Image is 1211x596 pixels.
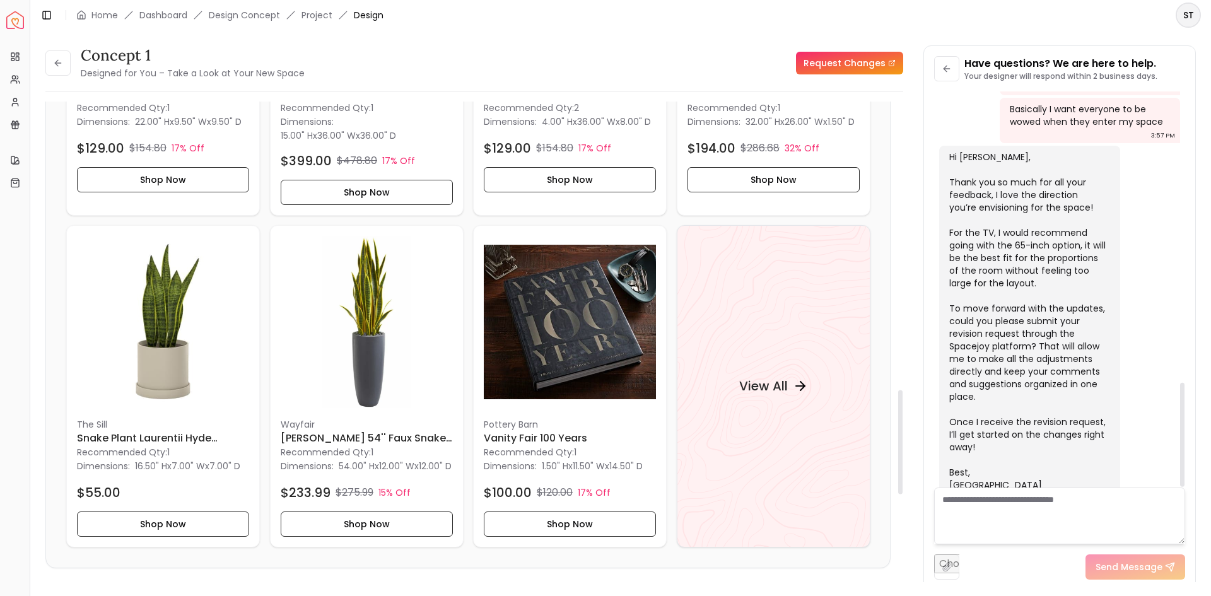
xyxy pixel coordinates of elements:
h4: $194.00 [687,139,735,156]
div: Brieya 54'' Faux Snake Plant [270,225,464,547]
h3: concept 1 [81,45,305,66]
a: Vanity Fair 100 Years imagePottery BarnVanity Fair 100 YearsRecommended Qty:1Dimensions:1.50" Hx1... [473,225,667,547]
span: 7.00" W [172,460,205,472]
p: Dimensions: [484,114,537,129]
button: Shop Now [281,179,453,204]
p: $120.00 [537,485,573,500]
span: 12.00" D [419,460,452,472]
div: Hi [PERSON_NAME], Thank you so much for all your feedback, I love the direction you’re envisionin... [949,151,1108,491]
img: Snake Plant Laurentii Hyde planter image [77,236,249,408]
span: 12.00" W [379,460,414,472]
div: Basically I want everyone to be wowed when they enter my space [1010,103,1168,128]
p: Recommended Qty: 1 [77,446,249,459]
span: 7.00" D [209,460,240,472]
p: 17% Off [578,141,611,154]
p: Dimensions: [484,459,537,474]
p: Recommended Qty: 1 [484,446,656,459]
h4: $233.99 [281,484,331,501]
button: Shop Now [281,511,453,537]
button: Shop Now [484,511,656,537]
p: x x [281,129,396,141]
a: Snake Plant Laurentii Hyde planter imageThe SillSnake Plant Laurentii Hyde planterRecommended Qty... [66,225,260,547]
p: Recommended Qty: 2 [484,101,656,114]
p: $478.80 [337,153,377,168]
span: 32.00" H [746,115,780,127]
p: x x [746,115,855,127]
h6: Snake Plant Laurentii Hyde planter [77,431,249,446]
span: 36.00" W [317,129,356,141]
p: Dimensions: [77,459,130,474]
button: Shop Now [484,167,656,192]
p: Recommended Qty: 1 [77,101,249,114]
p: Pottery Barn [484,418,656,431]
p: Dimensions: [281,114,334,129]
span: 1.50" H [542,460,568,472]
span: 1.50" D [828,115,855,127]
p: Recommended Qty: 1 [687,101,860,114]
div: 3:57 PM [1151,129,1175,142]
a: Dashboard [139,9,187,21]
p: Dimensions: [687,114,740,129]
p: $154.80 [536,140,573,155]
h4: View All [739,377,787,395]
p: $154.80 [129,140,167,155]
p: Dimensions: [77,114,130,129]
p: 15% Off [378,486,411,499]
span: Design [354,9,383,21]
span: 14.50" D [609,460,643,472]
p: Dimensions: [281,459,334,474]
h6: [PERSON_NAME] 54'' Faux Snake Plant [281,431,453,446]
button: Shop Now [687,167,860,192]
p: $286.68 [740,140,780,155]
p: x x [542,460,643,472]
p: 32% Off [785,141,819,154]
span: 11.50" W [573,460,605,472]
a: Spacejoy [6,11,24,29]
button: Shop Now [77,167,249,192]
p: Wayfair [281,418,453,431]
span: 54.00" H [339,460,375,472]
span: 36.00" W [577,115,616,127]
h4: $129.00 [484,139,531,156]
a: View All [677,225,870,547]
p: Have questions? We are here to help. [964,56,1157,71]
a: Project [301,9,332,21]
span: ST [1177,4,1200,26]
p: x x [135,460,240,472]
div: Vanity Fair 100 Years [473,225,667,547]
button: ST [1176,3,1201,28]
span: 36.00" D [360,129,396,141]
small: Designed for You – Take a Look at Your New Space [81,67,305,79]
p: Your designer will respond within 2 business days. [964,71,1157,81]
p: x x [542,115,651,127]
h4: $399.00 [281,151,332,169]
p: 17% Off [172,141,204,154]
span: 9.50" D [211,115,242,127]
img: Spacejoy Logo [6,11,24,29]
button: Shop Now [77,511,249,537]
span: 15.00" H [281,129,313,141]
p: x x [135,115,242,127]
a: Home [91,9,118,21]
span: 9.50" W [174,115,207,127]
a: Request Changes [796,52,903,74]
div: Snake Plant Laurentii Hyde planter [66,225,260,547]
img: Vanity Fair 100 Years image [484,236,656,408]
p: 17% Off [578,486,611,499]
span: 8.00" D [620,115,651,127]
h4: $129.00 [77,139,124,156]
h4: $100.00 [484,484,532,501]
p: Recommended Qty: 1 [281,446,453,459]
li: Design Concept [209,9,280,21]
p: $275.99 [336,485,373,500]
span: 22.00" H [135,115,170,127]
nav: breadcrumb [76,9,383,21]
h6: Vanity Fair 100 Years [484,431,656,446]
span: 16.50" H [135,460,167,472]
p: 17% Off [382,154,415,167]
h4: $55.00 [77,484,120,501]
span: 26.00" W [785,115,823,127]
span: 4.00" H [542,115,573,127]
p: x x [339,460,452,472]
p: Recommended Qty: 1 [281,101,453,114]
